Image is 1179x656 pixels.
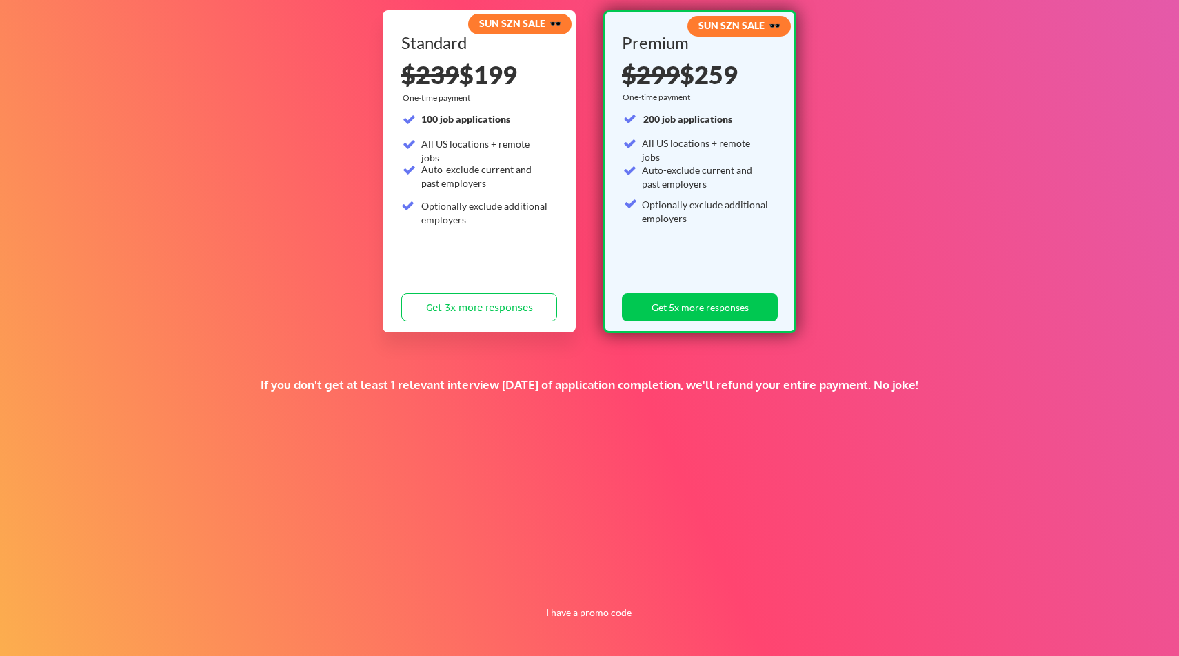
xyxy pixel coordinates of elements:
[401,59,459,90] s: $239
[622,62,773,87] div: $259
[421,163,549,190] div: Auto-exclude current and past employers
[642,163,769,190] div: Auto-exclude current and past employers
[401,293,557,321] button: Get 3x more responses
[239,377,940,392] div: If you don't get at least 1 relevant interview [DATE] of application completion, we'll refund you...
[698,19,780,31] strong: SUN SZN SALE 🕶️
[538,604,640,621] button: I have a promo code
[642,137,769,163] div: All US locations + remote jobs
[421,113,510,125] strong: 100 job applications
[479,17,561,29] strong: SUN SZN SALE 🕶️
[421,199,549,226] div: Optionally exclude additional employers
[623,92,694,103] div: One-time payment
[622,59,680,90] s: $299
[401,62,557,87] div: $199
[643,113,732,125] strong: 200 job applications
[401,34,552,51] div: Standard
[642,198,769,225] div: Optionally exclude additional employers
[622,34,773,51] div: Premium
[421,137,549,164] div: All US locations + remote jobs
[622,293,778,321] button: Get 5x more responses
[403,92,474,103] div: One-time payment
